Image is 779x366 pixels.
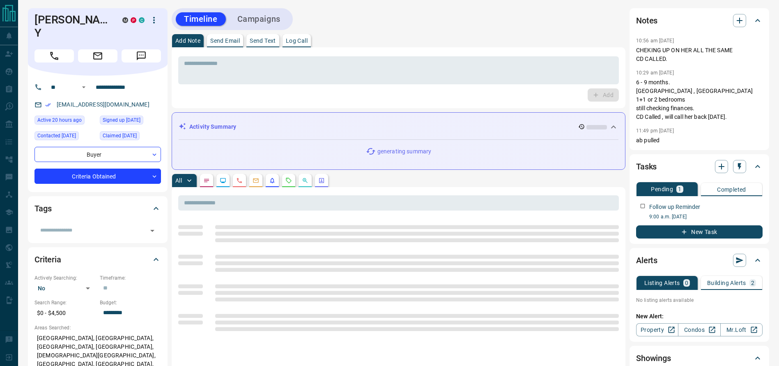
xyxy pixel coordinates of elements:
[37,116,82,124] span: Active 20 hours ago
[636,136,763,145] p: ab pulled
[717,187,746,192] p: Completed
[649,203,700,211] p: Follow up Reminder
[250,38,276,44] p: Send Text
[636,78,763,121] p: 6 - 9 months. [GEOGRAPHIC_DATA] , [GEOGRAPHIC_DATA] 1+1 or 2 bedrooms still checking finances. CD...
[253,177,259,184] svg: Emails
[34,199,161,218] div: Tags
[269,177,276,184] svg: Listing Alerts
[229,12,289,26] button: Campaigns
[644,280,680,286] p: Listing Alerts
[720,323,763,336] a: Mr.Loft
[651,186,673,192] p: Pending
[377,147,431,156] p: generating summary
[636,160,657,173] h2: Tasks
[636,128,674,134] p: 11:49 pm [DATE]
[34,13,110,39] h1: [PERSON_NAME] Y
[175,178,182,183] p: All
[34,274,96,282] p: Actively Searching:
[37,132,76,140] span: Contacted [DATE]
[34,131,96,143] div: Wed Sep 03 2025
[236,177,243,184] svg: Calls
[34,116,96,127] div: Mon Oct 13 2025
[179,119,618,134] div: Activity Summary
[678,186,681,192] p: 1
[57,101,149,108] a: [EMAIL_ADDRESS][DOMAIN_NAME]
[100,131,161,143] div: Sat Aug 16 2025
[210,38,240,44] p: Send Email
[636,38,674,44] p: 10:56 am [DATE]
[100,116,161,127] div: Sat Jul 02 2016
[678,323,720,336] a: Condos
[286,38,308,44] p: Log Call
[707,280,746,286] p: Building Alerts
[34,253,61,266] h2: Criteria
[34,169,161,184] div: Criteria Obtained
[34,250,161,269] div: Criteria
[203,177,210,184] svg: Notes
[318,177,325,184] svg: Agent Actions
[636,312,763,321] p: New Alert:
[34,306,96,320] p: $0 - $4,500
[649,213,763,220] p: 9:00 a.m. [DATE]
[139,17,145,23] div: condos.ca
[175,38,200,44] p: Add Note
[79,82,89,92] button: Open
[636,297,763,304] p: No listing alerts available
[122,17,128,23] div: mrloft.ca
[636,11,763,30] div: Notes
[100,299,161,306] p: Budget:
[636,250,763,270] div: Alerts
[131,17,136,23] div: property.ca
[636,14,657,27] h2: Notes
[34,324,161,331] p: Areas Searched:
[122,49,161,63] span: Message
[34,202,51,215] h2: Tags
[147,225,158,236] button: Open
[685,280,688,286] p: 0
[636,225,763,239] button: New Task
[302,177,308,184] svg: Opportunities
[636,70,674,76] p: 10:29 am [DATE]
[34,147,161,162] div: Buyer
[285,177,292,184] svg: Requests
[220,177,226,184] svg: Lead Browsing Activity
[34,49,74,63] span: Call
[636,254,657,267] h2: Alerts
[103,132,137,140] span: Claimed [DATE]
[34,299,96,306] p: Search Range:
[45,102,51,108] svg: Email Verified
[636,46,763,63] p: CHEKING UP ON HER ALL THE SAME CD CALLED.
[636,352,671,365] h2: Showings
[751,280,754,286] p: 2
[176,12,226,26] button: Timeline
[34,282,96,295] div: No
[636,323,678,336] a: Property
[78,49,117,63] span: Email
[636,157,763,176] div: Tasks
[189,123,236,131] p: Activity Summary
[103,116,140,124] span: Signed up [DATE]
[100,274,161,282] p: Timeframe:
